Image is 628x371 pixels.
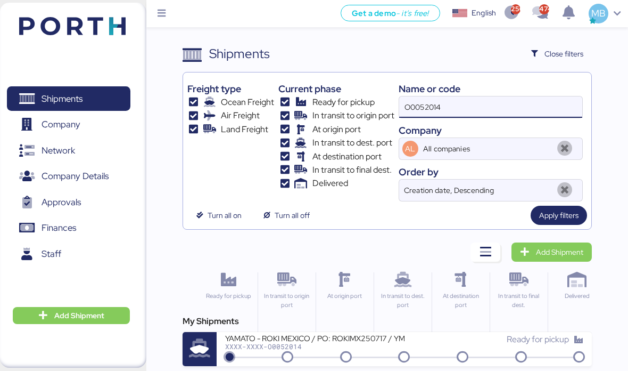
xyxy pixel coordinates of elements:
[531,206,587,225] button: Apply filters
[591,6,606,20] span: MB
[422,138,552,159] input: AL
[494,292,543,310] div: In transit to final dest.
[523,44,592,63] button: Close filters
[221,96,274,109] span: Ocean Freight
[221,109,260,122] span: Air Freight
[312,136,392,149] span: In transit to dest. port
[42,220,76,236] span: Finances
[275,209,310,222] span: Turn all off
[312,177,348,190] span: Delivered
[208,209,242,222] span: Turn all on
[7,138,130,163] a: Network
[472,7,496,19] div: English
[399,82,583,96] div: Name or code
[187,206,250,225] button: Turn all on
[539,209,579,222] span: Apply filters
[7,190,130,214] a: Approvals
[405,143,415,155] span: AL
[254,206,318,225] button: Turn all off
[399,165,583,179] div: Order by
[183,315,592,328] div: My Shipments
[312,164,392,176] span: In transit to final dest.
[544,47,583,60] span: Close filters
[536,246,583,259] span: Add Shipment
[312,123,361,136] span: At origin port
[511,243,592,262] a: Add Shipment
[42,246,61,262] span: Staff
[187,82,274,96] div: Freight type
[399,123,583,138] div: Company
[153,5,171,23] button: Menu
[320,292,369,301] div: At origin port
[13,307,130,324] button: Add Shipment
[7,86,130,111] a: Shipments
[225,343,404,350] div: XXXX-XXXX-O0052014
[54,309,104,322] span: Add Shipment
[42,168,109,184] span: Company Details
[7,241,130,266] a: Staff
[262,292,311,310] div: In transit to origin port
[209,44,270,63] div: Shipments
[7,112,130,137] a: Company
[312,150,382,163] span: At destination port
[42,91,82,107] span: Shipments
[42,117,80,132] span: Company
[7,216,130,240] a: Finances
[312,96,375,109] span: Ready for pickup
[42,143,75,158] span: Network
[204,292,253,301] div: Ready for pickup
[507,334,569,345] span: Ready for pickup
[278,82,394,96] div: Current phase
[7,164,130,189] a: Company Details
[552,292,601,301] div: Delivered
[378,292,427,310] div: In transit to dest. port
[42,195,81,210] span: Approvals
[225,333,404,342] div: YAMATO - ROKI MEXICO / PO: ROKIMX250717 / YMM-OI-211 / MBL: 40500428417 / HBL: SJ25070536 / FCL
[312,109,394,122] span: In transit to origin port
[436,292,485,310] div: At destination port
[221,123,268,136] span: Land Freight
